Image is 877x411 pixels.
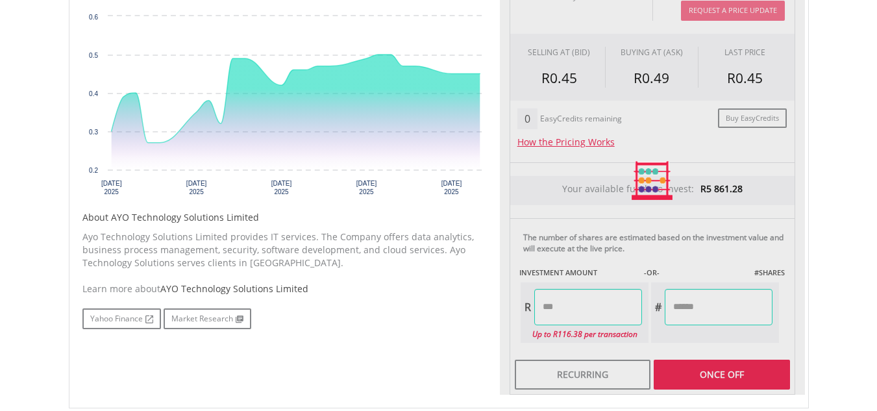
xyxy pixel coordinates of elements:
a: Market Research [164,308,251,329]
a: Yahoo Finance [82,308,161,329]
h5: About AYO Technology Solutions Limited [82,211,490,224]
text: 0.3 [89,129,98,136]
text: 0.2 [89,167,98,174]
text: [DATE] 2025 [271,180,291,195]
text: [DATE] 2025 [186,180,206,195]
div: Chart. Highcharts interactive chart. [82,10,490,205]
text: 0.4 [89,90,98,97]
div: Learn more about [82,282,490,295]
text: [DATE] 2025 [101,180,121,195]
text: 0.5 [89,52,98,59]
svg: Interactive chart [82,10,490,205]
p: Ayo Technology Solutions Limited provides IT services. The Company offers data analytics, busines... [82,230,490,269]
text: [DATE] 2025 [356,180,377,195]
text: [DATE] 2025 [441,180,462,195]
text: 0.6 [89,14,98,21]
span: AYO Technology Solutions Limited [160,282,308,295]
